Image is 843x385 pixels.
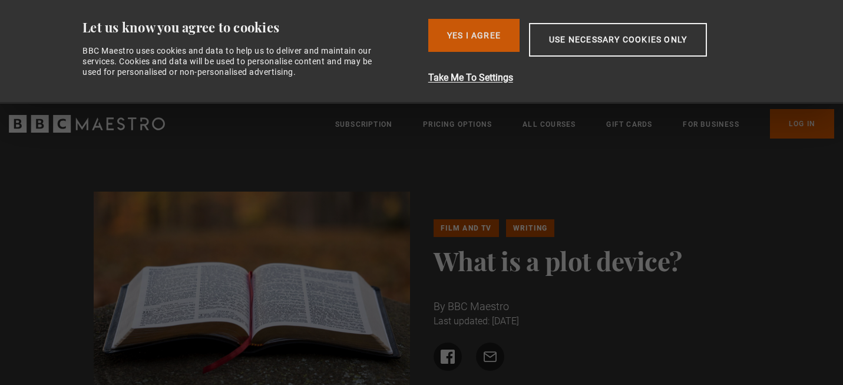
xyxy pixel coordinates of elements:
svg: BBC Maestro [9,115,165,133]
time: Last updated: [DATE] [434,315,519,327]
button: Yes I Agree [428,19,520,52]
span: BBC Maestro [448,300,509,312]
a: Pricing Options [423,119,492,130]
button: Use necessary cookies only [529,23,707,57]
h1: What is a plot device? [434,246,750,275]
div: Let us know you agree to cookies [82,19,419,36]
div: BBC Maestro uses cookies and data to help us to deliver and maintain our services. Cookies and da... [82,45,385,78]
a: Log In [770,109,834,139]
button: Take Me To Settings [428,71,769,85]
a: Gift Cards [606,119,652,130]
a: Subscription [335,119,392,130]
span: By [434,300,445,312]
a: Film and TV [434,219,499,237]
a: All Courses [523,119,576,130]
nav: Primary [335,109,834,139]
a: Writing [506,219,554,237]
a: For business [683,119,739,130]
